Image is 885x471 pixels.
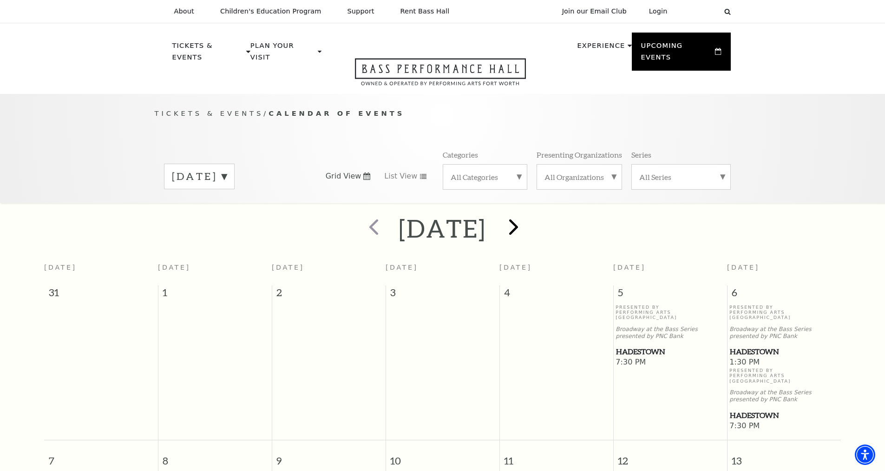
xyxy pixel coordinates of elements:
span: [DATE] [272,264,304,271]
span: Tickets & Events [155,109,264,117]
span: [DATE] [44,264,77,271]
span: Hadestown [616,346,724,358]
a: Hadestown [729,346,839,358]
span: [DATE] [613,264,646,271]
p: Broadway at the Bass Series presented by PNC Bank [729,389,839,403]
div: Accessibility Menu [855,444,875,465]
label: All Organizations [544,172,614,182]
p: About [174,7,194,15]
p: Presented By Performing Arts [GEOGRAPHIC_DATA] [616,305,725,320]
span: Hadestown [730,346,838,358]
span: 1:30 PM [729,358,839,368]
p: Plan Your Visit [250,40,315,68]
p: Series [631,150,651,159]
a: Open this option [321,58,559,94]
span: [DATE] [158,264,190,271]
span: List View [384,171,417,181]
label: [DATE] [172,169,227,184]
span: [DATE] [499,264,532,271]
button: prev [356,212,390,245]
span: [DATE] [386,264,418,271]
span: Calendar of Events [269,109,405,117]
label: All Series [639,172,723,182]
p: Broadway at the Bass Series presented by PNC Bank [616,326,725,340]
span: 7:30 PM [729,421,839,431]
p: Rent Bass Hall [400,7,450,15]
span: [DATE] [727,264,760,271]
span: 31 [44,285,158,304]
span: 7:30 PM [616,358,725,368]
span: 6 [728,285,841,304]
p: Presenting Organizations [537,150,622,159]
p: / [155,108,731,119]
select: Select: [682,7,715,16]
span: Hadestown [730,410,838,421]
span: 5 [614,285,727,304]
span: Grid View [326,171,361,181]
a: Hadestown [729,410,839,421]
label: All Categories [451,172,519,182]
p: Support [347,7,374,15]
button: next [495,212,529,245]
p: Experience [577,40,625,57]
a: Hadestown [616,346,725,358]
p: Broadway at the Bass Series presented by PNC Bank [729,326,839,340]
span: 1 [158,285,272,304]
p: Children's Education Program [220,7,321,15]
h2: [DATE] [399,213,486,243]
p: Categories [443,150,478,159]
p: Upcoming Events [641,40,713,68]
p: Tickets & Events [172,40,244,68]
span: 2 [272,285,386,304]
span: 3 [386,285,499,304]
p: Presented By Performing Arts [GEOGRAPHIC_DATA] [729,305,839,320]
p: Presented By Performing Arts [GEOGRAPHIC_DATA] [729,368,839,384]
span: 4 [500,285,613,304]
